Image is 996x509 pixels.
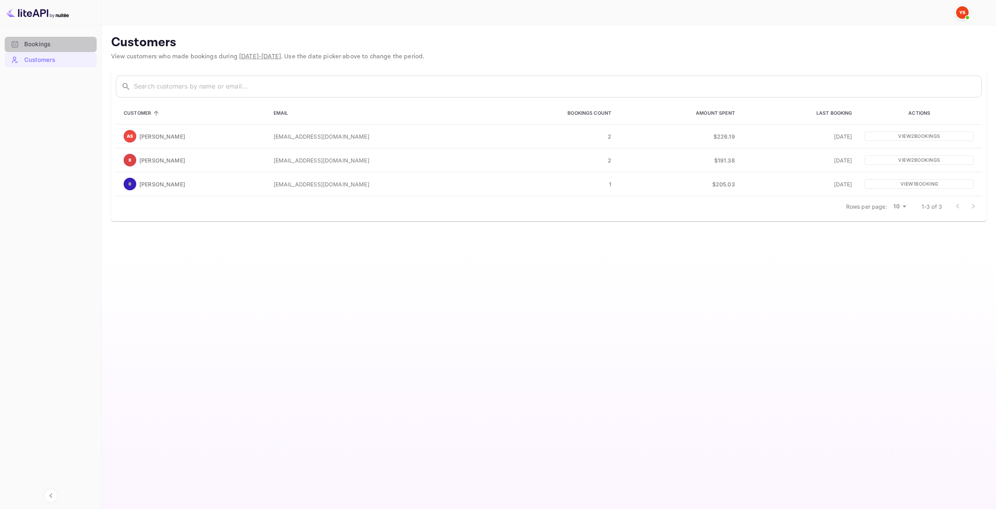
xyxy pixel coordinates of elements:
[624,156,735,164] p: $191.38
[134,76,982,97] input: Search customers by name or email...
[956,6,969,19] img: Yandex Support
[111,35,987,51] p: Customers
[239,52,281,61] span: [DATE] - [DATE]
[865,179,974,189] p: View 1 booking
[624,132,735,141] p: $226.19
[624,180,735,188] p: $205.03
[274,108,299,118] span: Email
[124,178,136,190] img: Ivan Ivanov
[5,37,97,52] div: Bookings
[890,201,909,212] div: 10
[274,132,478,141] p: [EMAIL_ADDRESS][DOMAIN_NAME]
[139,180,185,188] p: [PERSON_NAME]
[124,154,136,166] img: Ivan Ivanov
[747,156,852,164] p: [DATE]
[274,180,478,188] p: [EMAIL_ADDRESS][DOMAIN_NAME]
[139,156,185,164] p: [PERSON_NAME]
[747,132,852,141] p: [DATE]
[491,180,611,188] p: 1
[557,108,611,118] span: Bookings Count
[24,56,93,65] div: Customers
[865,155,974,165] p: View 2 booking s
[274,156,478,164] p: [EMAIL_ADDRESS][DOMAIN_NAME]
[491,156,611,164] p: 2
[846,202,887,211] p: Rows per page:
[24,40,93,49] div: Bookings
[5,52,97,68] div: Customers
[858,102,982,125] th: Actions
[686,108,735,118] span: Amount Spent
[5,52,97,67] a: Customers
[124,108,161,118] span: Customer
[491,132,611,141] p: 2
[44,489,58,503] button: Collapse navigation
[111,52,424,61] span: View customers who made bookings during . Use the date picker above to change the period.
[6,6,69,19] img: LiteAPI logo
[865,132,974,141] p: View 2 booking s
[806,108,852,118] span: Last Booking
[747,180,852,188] p: [DATE]
[922,202,942,211] p: 1-3 of 3
[5,37,97,51] a: Bookings
[124,130,136,143] img: Alevti Samsona
[139,132,185,141] p: [PERSON_NAME]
